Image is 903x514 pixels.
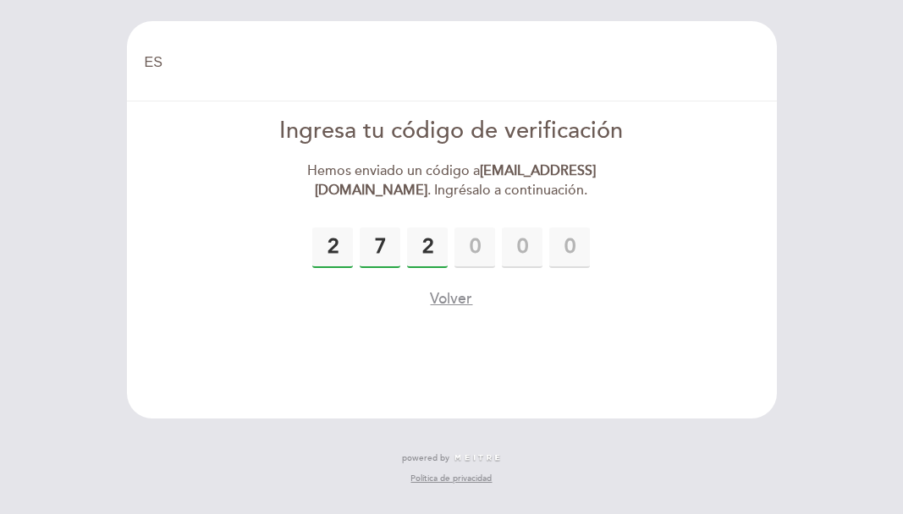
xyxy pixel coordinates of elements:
[454,227,495,268] input: 0
[402,452,502,464] a: powered by
[315,162,596,199] strong: [EMAIL_ADDRESS][DOMAIN_NAME]
[430,288,472,309] button: Volver
[402,452,449,464] span: powered by
[257,115,646,148] div: Ingresa tu código de verificación
[549,227,590,268] input: 0
[410,473,492,484] a: Política de privacidad
[312,227,353,268] input: 0
[257,161,646,200] div: Hemos enviado un código a . Ingrésalo a continuación.
[407,227,448,268] input: 0
[360,227,400,268] input: 0
[454,454,502,462] img: MEITRE
[502,227,542,268] input: 0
